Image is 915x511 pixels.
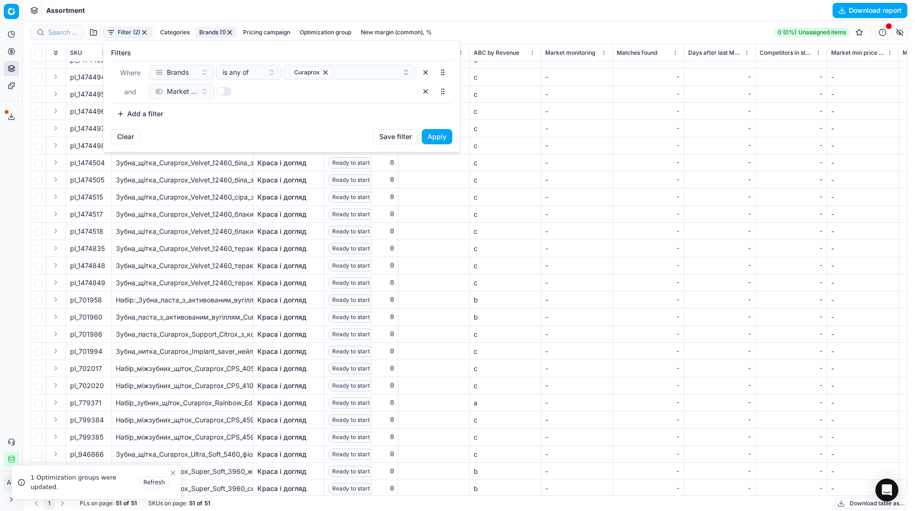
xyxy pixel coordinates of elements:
button: Save filter [373,129,418,144]
button: Curaprox [284,65,416,80]
span: and [124,88,136,96]
span: Where [120,69,141,77]
button: Add a filter [111,106,169,121]
button: Apply [422,129,452,144]
span: is any of [223,68,249,77]
span: Curaprox [294,69,320,76]
span: Market monitoring [167,87,197,96]
span: Brands [167,68,189,77]
label: Filters [111,48,452,58]
button: Clear [111,129,140,144]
